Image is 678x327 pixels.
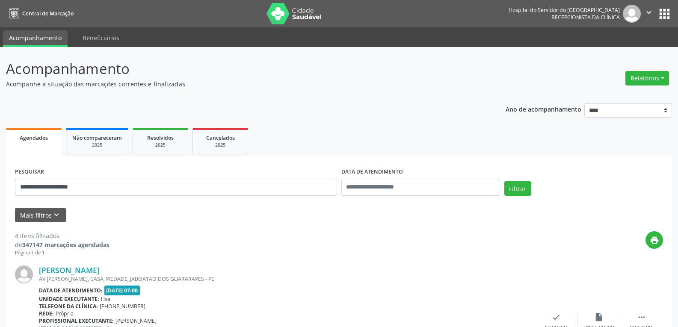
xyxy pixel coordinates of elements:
p: Ano de acompanhamento [506,103,581,114]
span: Recepcionista da clínica [551,14,620,21]
p: Acompanhe a situação das marcações correntes e finalizadas [6,80,472,88]
p: Acompanhamento [6,58,472,80]
div: de [15,240,110,249]
span: Própria [56,310,74,317]
div: Página 1 de 1 [15,249,110,256]
span: Cancelados [206,134,235,141]
a: Beneficiários [77,30,125,45]
button: Mais filtroskeyboard_arrow_down [15,208,66,223]
div: 2025 [199,142,242,148]
label: DATA DE ATENDIMENTO [341,165,403,179]
div: Hospital do Servidor do [GEOGRAPHIC_DATA] [509,6,620,14]
b: Rede: [39,310,54,317]
img: img [623,5,641,23]
div: 2025 [139,142,182,148]
i: print [650,236,659,245]
button: print [645,231,663,249]
a: Acompanhamento [3,30,68,47]
i: check [551,312,561,322]
label: PESQUISAR [15,165,44,179]
span: Resolvidos [147,134,174,141]
span: Agendados [20,134,48,141]
button: apps [657,6,672,21]
img: img [15,265,33,283]
div: 4 itens filtrados [15,231,110,240]
i:  [644,8,654,17]
span: Central de Marcação [22,10,74,17]
i: insert_drive_file [594,312,604,322]
b: Profissional executante: [39,317,114,324]
i:  [637,312,646,322]
a: [PERSON_NAME] [39,265,100,275]
div: 2025 [72,142,122,148]
button:  [641,5,657,23]
button: Filtrar [504,181,531,196]
span: [PERSON_NAME] [115,317,157,324]
a: Central de Marcação [6,6,74,21]
strong: 347147 marcações agendadas [22,241,110,249]
b: Unidade executante: [39,295,99,303]
span: Hse [101,295,110,303]
b: Data de atendimento: [39,287,103,294]
span: [DATE] 07:00 [104,286,140,295]
div: AV [PERSON_NAME], CASA, PIEDADE, JABOATAO DOS GUARARAPES - PE [39,275,535,283]
i: keyboard_arrow_down [52,210,61,220]
span: [PHONE_NUMBER] [100,303,145,310]
button: Relatórios [625,71,669,85]
span: Não compareceram [72,134,122,141]
b: Telefone da clínica: [39,303,98,310]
